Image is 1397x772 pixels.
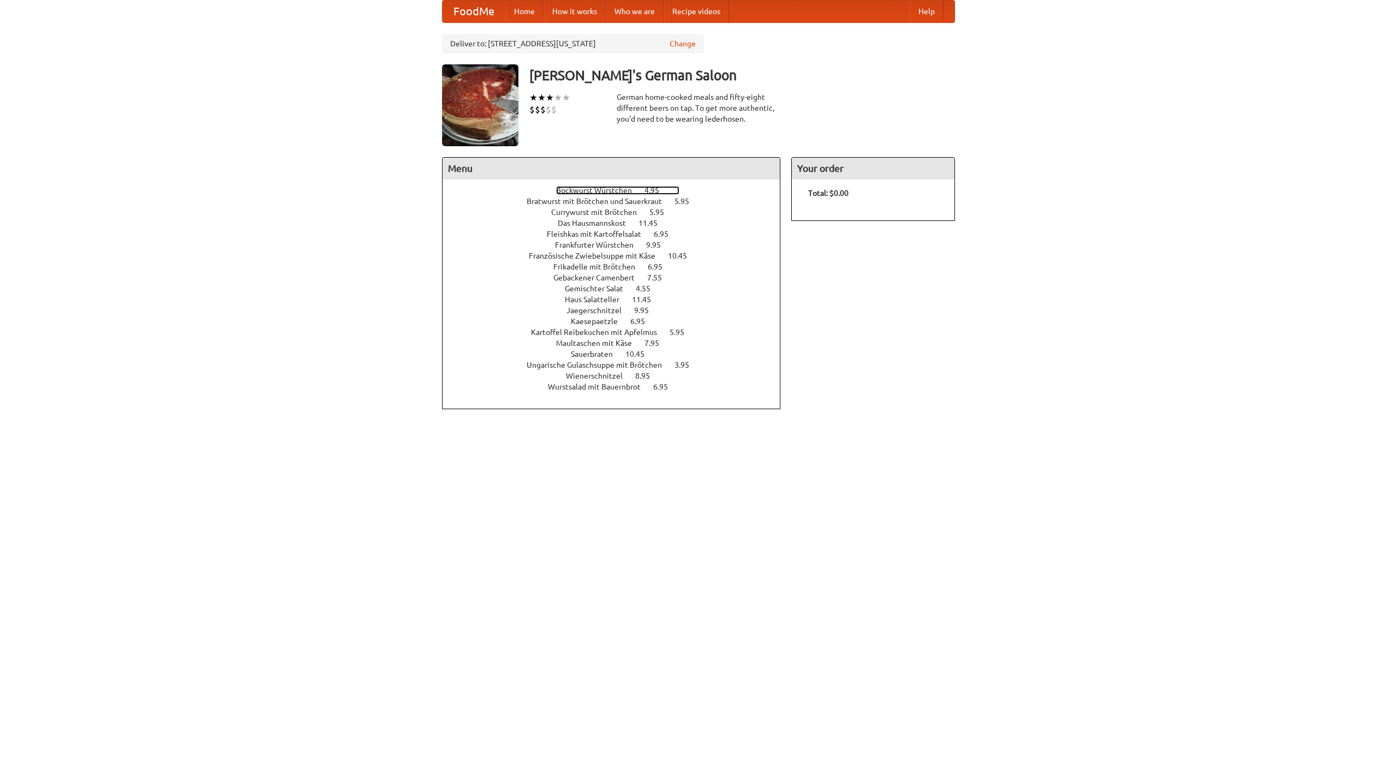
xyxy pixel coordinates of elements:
[548,382,652,391] span: Wurstsalad mit Bauernbrot
[553,273,646,282] span: Gebackener Camenbert
[647,273,673,282] span: 7.55
[551,208,648,217] span: Currywurst mit Brötchen
[674,197,700,206] span: 5.95
[531,328,705,337] a: Kartoffel Reibekuchen mit Apfelmus 5.95
[554,92,562,104] li: ★
[531,328,668,337] span: Kartoffel Reibekuchen mit Apfelmus
[571,317,629,326] span: Kaesepaetzle
[529,104,535,116] li: $
[565,295,630,304] span: Haus Salatteller
[529,64,955,86] h3: [PERSON_NAME]'s German Saloon
[632,295,662,304] span: 11.45
[670,328,695,337] span: 5.95
[565,284,634,293] span: Gemischter Salat
[649,208,675,217] span: 5.95
[630,317,656,326] span: 6.95
[674,361,700,369] span: 3.95
[546,104,551,116] li: $
[535,104,540,116] li: $
[443,158,780,179] h4: Menu
[547,230,689,238] a: Fleishkas mit Kartoffelsalat 6.95
[670,38,696,49] a: Change
[654,230,679,238] span: 6.95
[617,92,780,124] div: German home-cooked meals and fifty-eight different beers on tap. To get more authentic, you'd nee...
[556,186,643,195] span: Bockwurst Würstchen
[565,284,671,293] a: Gemischter Salat 4.55
[529,252,707,260] a: Französische Zwiebelsuppe mit Käse 10.45
[556,186,679,195] a: Bockwurst Würstchen 4.95
[634,306,660,315] span: 9.95
[562,92,570,104] li: ★
[544,1,606,22] a: How it works
[556,339,643,348] span: Maultaschen mit Käse
[551,104,557,116] li: $
[636,284,661,293] span: 4.55
[571,350,665,358] a: Sauerbraten 10.45
[808,189,849,198] b: Total: $0.00
[527,197,709,206] a: Bratwurst mit Brötchen und Sauerkraut 5.95
[551,208,684,217] a: Currywurst mit Brötchen 5.95
[571,350,624,358] span: Sauerbraten
[558,219,678,228] a: Das Hausmannskost 11.45
[566,372,634,380] span: Wienerschnitzel
[546,92,554,104] li: ★
[638,219,668,228] span: 11.45
[527,361,709,369] a: Ungarische Gulaschsuppe mit Brötchen 3.95
[566,306,669,315] a: Jaegerschnitzel 9.95
[553,273,682,282] a: Gebackener Camenbert 7.55
[668,252,698,260] span: 10.45
[443,1,505,22] a: FoodMe
[625,350,655,358] span: 10.45
[792,158,954,179] h4: Your order
[527,197,673,206] span: Bratwurst mit Brötchen und Sauerkraut
[555,241,644,249] span: Frankfurter Würstchen
[566,372,670,380] a: Wienerschnitzel 8.95
[553,262,683,271] a: Frikadelle mit Brötchen 6.95
[555,241,681,249] a: Frankfurter Würstchen 9.95
[565,295,671,304] a: Haus Salatteller 11.45
[505,1,544,22] a: Home
[664,1,729,22] a: Recipe videos
[566,306,632,315] span: Jaegerschnitzel
[553,262,646,271] span: Frikadelle mit Brötchen
[556,339,679,348] a: Maultaschen mit Käse 7.95
[646,241,672,249] span: 9.95
[644,186,670,195] span: 4.95
[538,92,546,104] li: ★
[529,252,666,260] span: Französische Zwiebelsuppe mit Käse
[606,1,664,22] a: Who we are
[547,230,652,238] span: Fleishkas mit Kartoffelsalat
[558,219,637,228] span: Das Hausmannskost
[540,104,546,116] li: $
[548,382,688,391] a: Wurstsalad mit Bauernbrot 6.95
[635,372,661,380] span: 8.95
[648,262,673,271] span: 6.95
[529,92,538,104] li: ★
[527,361,673,369] span: Ungarische Gulaschsuppe mit Brötchen
[653,382,679,391] span: 6.95
[910,1,944,22] a: Help
[644,339,670,348] span: 7.95
[442,64,518,146] img: angular.jpg
[442,34,704,53] div: Deliver to: [STREET_ADDRESS][US_STATE]
[571,317,665,326] a: Kaesepaetzle 6.95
